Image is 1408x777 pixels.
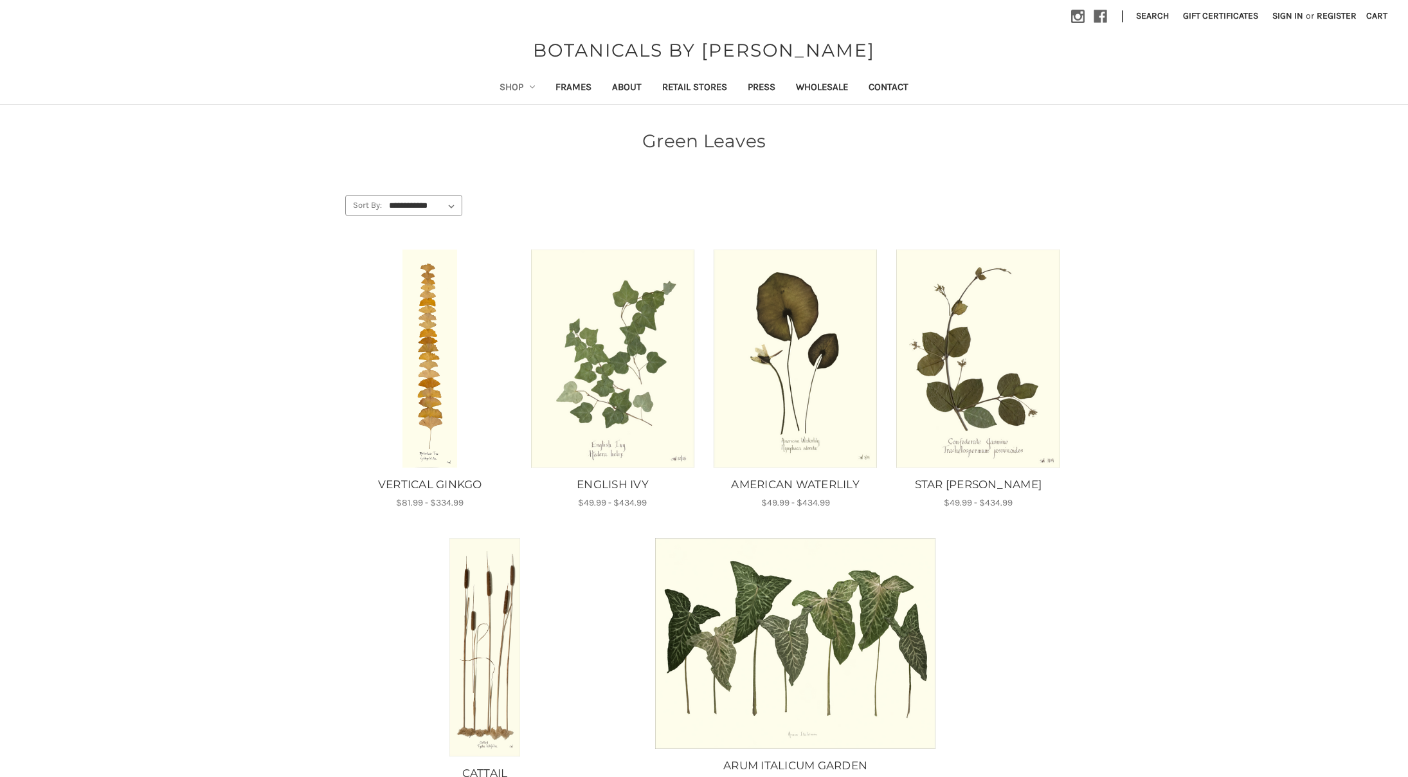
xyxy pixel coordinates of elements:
[402,538,567,756] a: CATTAIL, Price range from $103.99 to $364.99
[761,497,830,508] span: $49.99 - $434.99
[858,73,919,104] a: Contact
[527,37,881,64] a: BOTANICALS BY [PERSON_NAME]
[578,497,647,508] span: $49.99 - $434.99
[713,250,878,468] a: AMERICAN WATERLILY, Price range from $49.99 to $434.99
[896,250,1061,468] a: STAR JASMINE I, Price range from $49.99 to $434.99
[345,477,514,493] a: VERTICAL GINKGO, Price range from $81.99 to $334.99
[1304,9,1315,23] span: or
[528,477,697,493] a: ENGLISH IVY, Price range from $49.99 to $434.99
[347,250,512,468] img: Unframed
[644,538,946,749] img: Unframed
[737,73,786,104] a: Press
[1116,6,1129,27] li: |
[489,73,546,104] a: Shop
[786,73,858,104] a: Wholesale
[346,196,382,215] label: Sort By:
[545,73,602,104] a: Frames
[1366,10,1387,21] span: Cart
[711,477,880,493] a: AMERICAN WATERLILY, Price range from $49.99 to $434.99
[530,250,695,468] a: ENGLISH IVY, Price range from $49.99 to $434.99
[396,497,464,508] span: $81.99 - $334.99
[402,538,567,756] img: Unframed
[602,73,652,104] a: About
[583,758,1008,774] a: ARUM ITALICUM GARDEN, Price range from $69.99 to $434.99
[713,250,878,468] img: Unframed
[944,497,1013,508] span: $49.99 - $434.99
[896,250,1061,468] img: Unframed
[347,250,512,468] a: VERTICAL GINKGO, Price range from $81.99 to $334.99
[585,538,1006,749] a: ARUM ITALICUM GARDEN, Price range from $69.99 to $434.99
[345,127,1063,154] h1: Green Leaves
[652,73,737,104] a: Retail Stores
[530,250,695,468] img: Unframed
[894,477,1063,493] a: STAR JASMINE I, Price range from $49.99 to $434.99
